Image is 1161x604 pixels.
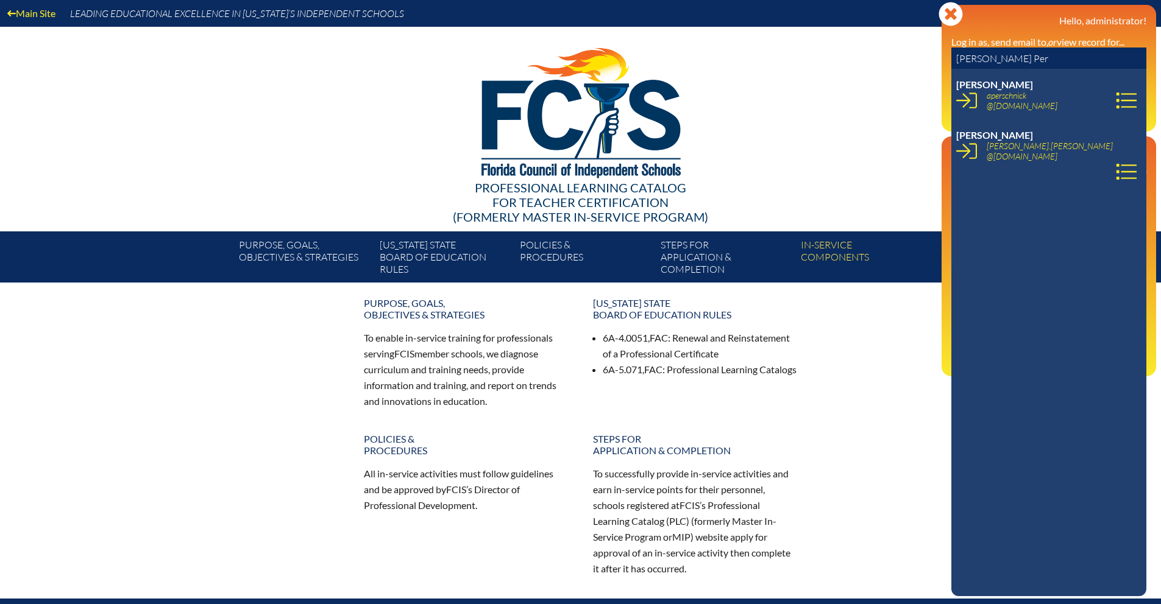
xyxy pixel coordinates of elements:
[364,330,569,409] p: To enable in-service training for professionals serving member schools, we diagnose curriculum an...
[956,79,1033,90] span: [PERSON_NAME]
[446,483,466,495] span: FCIS
[951,15,1146,26] h3: Hello, administrator!
[515,236,655,283] a: Policies &Procedures
[939,2,963,26] svg: Close
[593,466,798,576] p: To successfully provide in-service activities and earn in-service points for their personnel, sch...
[375,236,515,283] a: [US_STATE] StateBoard of Education rules
[956,129,1033,141] span: [PERSON_NAME]
[680,499,700,511] span: FCIS
[796,236,936,283] a: In-servicecomponents
[650,332,668,343] span: FAC
[1137,356,1146,366] svg: Log out
[946,188,997,228] a: Email passwordEmail &password
[357,428,576,461] a: Policies &Procedures
[644,363,662,375] span: FAC
[1048,36,1057,47] i: or
[603,330,798,362] li: 6A-4.0051, : Renewal and Reinstatement of a Professional Certificate
[492,195,669,209] span: for Teacher Certification
[357,292,576,325] a: Purpose, goals,objectives & strategies
[455,27,706,193] img: FCISlogo221.eps
[603,362,798,377] li: 6A-5.071, : Professional Learning Catalogs
[394,348,414,359] span: FCIS
[586,292,805,325] a: [US_STATE] StateBoard of Education rules
[946,77,1040,93] a: User infoEE Control Panel
[946,254,1140,293] a: Director of Professional Development [US_STATE] Council of Independent Schools since [DATE]
[2,5,60,21] a: Main Site
[230,180,932,224] div: Professional Learning Catalog (formerly Master In-service Program)
[364,466,569,513] p: All in-service activities must follow guidelines and be approved by ’s Director of Professional D...
[586,428,805,461] a: Steps forapplication & completion
[669,515,686,527] span: PLC
[234,236,374,283] a: Purpose, goals,objectives & strategies
[672,531,691,543] span: MIP
[656,236,796,283] a: Steps forapplication & completion
[946,98,999,114] a: User infoReports
[982,88,1062,113] a: aperschnick@[DOMAIN_NAME]
[951,36,1124,47] label: Log in as, send email to, view record for...
[982,138,1118,164] a: [PERSON_NAME].[PERSON_NAME]@[DOMAIN_NAME]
